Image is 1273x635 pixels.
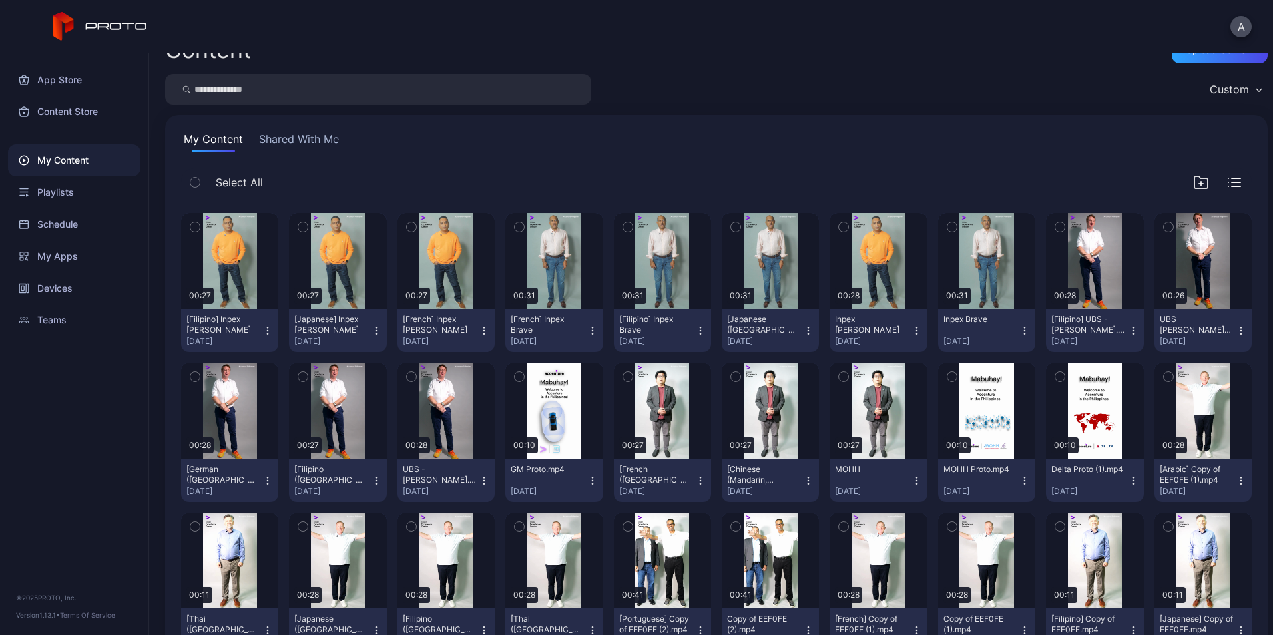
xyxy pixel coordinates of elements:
[186,614,260,635] div: [Thai (Thailand)] Copy of EEF0FE.mp4
[186,464,260,485] div: [German (Germany)] UBS - Ryan.mp4
[294,314,368,335] div: [Japanese] Inpex Arnab
[16,611,60,619] span: Version 1.13.1 •
[1051,486,1127,497] div: [DATE]
[619,614,692,635] div: [Portuguese] Copy of EEF0FE (2).mp4
[943,486,1019,497] div: [DATE]
[835,464,908,475] div: MOHH
[938,459,1035,502] button: MOHH Proto.mp4[DATE]
[1160,336,1236,347] div: [DATE]
[60,611,115,619] a: Terms Of Service
[256,131,342,152] button: Shared With Me
[181,131,246,152] button: My Content
[614,459,711,502] button: [French ([GEOGRAPHIC_DATA])] MOHH[DATE]
[943,314,1017,325] div: Inpex Brave
[1051,336,1127,347] div: [DATE]
[1046,459,1143,502] button: Delta Proto (1).mp4[DATE]
[1051,614,1125,635] div: [Filipino] Copy of EEF0FE.mp4
[186,314,260,335] div: [Filipino] Inpex Arnab
[397,459,495,502] button: UBS - [PERSON_NAME].mp4[DATE]
[1051,464,1125,475] div: Delta Proto (1).mp4
[511,336,587,347] div: [DATE]
[289,459,386,502] button: [Filipino ([GEOGRAPHIC_DATA])] UBS - [PERSON_NAME].mp4[DATE]
[403,336,479,347] div: [DATE]
[1154,309,1252,352] button: UBS [PERSON_NAME] v2.mp4[DATE]
[727,614,800,635] div: Copy of EEF0FE (2).mp4
[186,486,262,497] div: [DATE]
[403,464,476,485] div: UBS - Ryan.mp4
[294,464,368,485] div: [Filipino (Philippines)] UBS - Ryan.mp4
[289,309,386,352] button: [Japanese] Inpex [PERSON_NAME][DATE]
[181,309,278,352] button: [Filipino] Inpex [PERSON_NAME][DATE]
[1154,459,1252,502] button: [Arabic] Copy of EEF0FE (1).mp4[DATE]
[835,314,908,335] div: Inpex Arnab
[1160,486,1236,497] div: [DATE]
[181,459,278,502] button: [German ([GEOGRAPHIC_DATA])] UBS - [PERSON_NAME].mp4[DATE]
[505,459,603,502] button: GM Proto.mp4[DATE]
[614,309,711,352] button: [Filipino] Inpex Brave[DATE]
[619,486,695,497] div: [DATE]
[619,464,692,485] div: [French (France)] MOHH
[1230,16,1252,37] button: A
[165,39,251,61] div: Content
[397,309,495,352] button: [French] Inpex [PERSON_NAME][DATE]
[835,486,911,497] div: [DATE]
[511,464,584,475] div: GM Proto.mp4
[403,614,476,635] div: [Filipino (Philippines)] Copy of EEF0FE (1).mp4
[722,459,819,502] button: [Chinese (Mandarin, Simplified)] MOHH[DATE]
[505,309,603,352] button: [French] Inpex Brave[DATE]
[835,336,911,347] div: [DATE]
[943,336,1019,347] div: [DATE]
[938,309,1035,352] button: Inpex Brave[DATE]
[1160,464,1233,485] div: [Arabic] Copy of EEF0FE (1).mp4
[619,314,692,335] div: [Filipino] Inpex Brave
[943,614,1017,635] div: Copy of EEF0FE (1).mp4
[1210,83,1249,96] div: Custom
[8,240,140,272] a: My Apps
[216,174,263,190] span: Select All
[8,144,140,176] a: My Content
[727,314,800,335] div: [Japanese (Japan)] Inpex Brave
[1203,74,1268,105] button: Custom
[403,314,476,335] div: [French] Inpex Arnab
[511,314,584,335] div: [French] Inpex Brave
[8,176,140,208] a: Playlists
[403,486,479,497] div: [DATE]
[8,64,140,96] a: App Store
[16,592,132,603] div: © 2025 PROTO, Inc.
[835,614,908,635] div: [French] Copy of EEF0FE (1).mp4
[511,614,584,635] div: [Thai (Thailand)] Copy of EEF0FE (1).mp4
[8,96,140,128] a: Content Store
[943,464,1017,475] div: MOHH Proto.mp4
[186,336,262,347] div: [DATE]
[722,309,819,352] button: [Japanese ([GEOGRAPHIC_DATA])] Inpex Brave[DATE]
[830,459,927,502] button: MOHH[DATE]
[294,336,370,347] div: [DATE]
[1160,614,1233,635] div: [Japanese] Copy of EEF0FE.mp4
[1046,309,1143,352] button: [Filipino] UBS - [PERSON_NAME].mp4[DATE]
[8,304,140,336] a: Teams
[1051,314,1125,335] div: [Filipino] UBS - Ryan.mp4
[8,208,140,240] a: Schedule
[8,272,140,304] a: Devices
[294,486,370,497] div: [DATE]
[830,309,927,352] button: Inpex [PERSON_NAME][DATE]
[1160,314,1233,335] div: UBS Ryan v2.mp4
[619,336,695,347] div: [DATE]
[727,336,803,347] div: [DATE]
[727,464,800,485] div: [Chinese (Mandarin, Simplified)] MOHH
[511,486,587,497] div: [DATE]
[294,614,368,635] div: [Japanese (Japan)] Copy of EEF0FE (1).mp4
[727,486,803,497] div: [DATE]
